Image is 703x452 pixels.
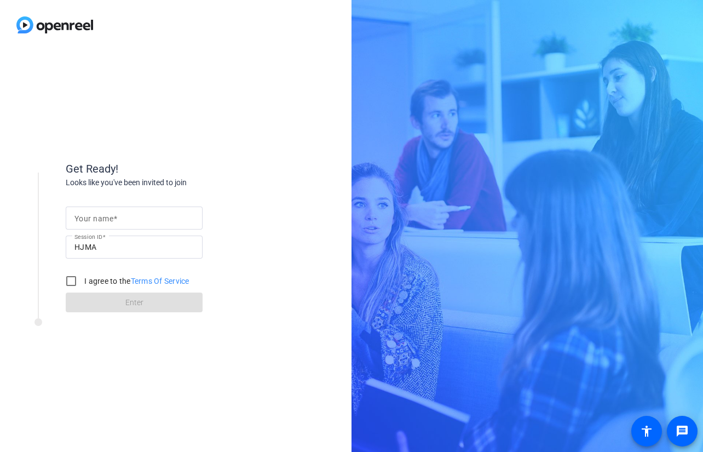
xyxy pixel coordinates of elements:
mat-label: Your name [74,214,113,223]
label: I agree to the [82,276,189,287]
mat-icon: accessibility [640,425,653,438]
mat-label: Session ID [74,233,102,240]
a: Terms Of Service [131,277,189,285]
div: Get Ready! [66,161,285,177]
mat-icon: message [676,425,689,438]
div: Looks like you've been invited to join [66,177,285,188]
